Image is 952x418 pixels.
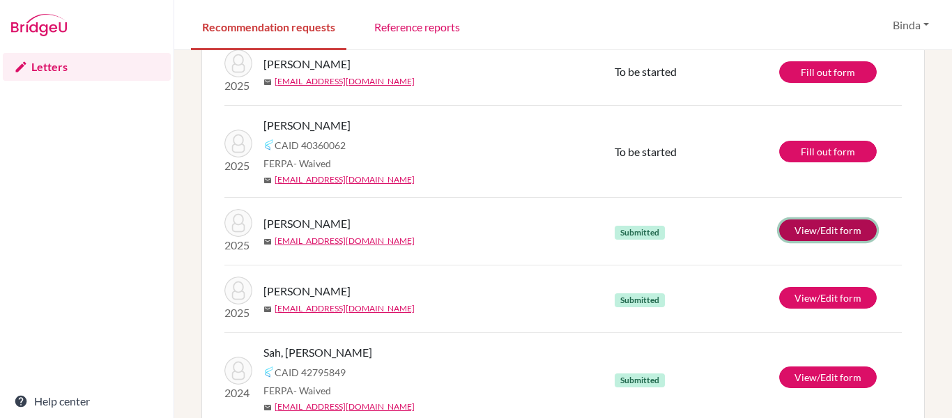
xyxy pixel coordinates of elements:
[224,130,252,157] img: Tiwari, Ayush
[3,53,171,81] a: Letters
[615,226,665,240] span: Submitted
[224,77,252,94] p: 2025
[275,173,415,186] a: [EMAIL_ADDRESS][DOMAIN_NAME]
[263,139,275,150] img: Common App logo
[263,283,351,300] span: [PERSON_NAME]
[263,305,272,313] span: mail
[224,277,252,304] img: Pradhan, Kinshuk
[263,238,272,246] span: mail
[779,366,877,388] a: View/Edit form
[275,302,415,315] a: [EMAIL_ADDRESS][DOMAIN_NAME]
[293,157,331,169] span: - Waived
[779,219,877,241] a: View/Edit form
[615,373,665,387] span: Submitted
[263,366,275,378] img: Common App logo
[263,56,351,72] span: [PERSON_NAME]
[275,138,346,153] span: CAID 40360062
[779,287,877,309] a: View/Edit form
[263,176,272,185] span: mail
[615,293,665,307] span: Submitted
[224,157,252,174] p: 2025
[224,237,252,254] p: 2025
[263,78,272,86] span: mail
[263,383,331,398] span: FERPA
[275,235,415,247] a: [EMAIL_ADDRESS][DOMAIN_NAME]
[3,387,171,415] a: Help center
[263,117,351,134] span: [PERSON_NAME]
[224,385,252,401] p: 2024
[263,344,372,361] span: Sah, [PERSON_NAME]
[191,2,346,50] a: Recommendation requests
[263,156,331,171] span: FERPA
[263,215,351,232] span: [PERSON_NAME]
[11,14,67,36] img: Bridge-U
[275,75,415,88] a: [EMAIL_ADDRESS][DOMAIN_NAME]
[275,401,415,413] a: [EMAIL_ADDRESS][DOMAIN_NAME]
[779,61,877,83] a: Fill out form
[293,385,331,396] span: - Waived
[615,65,677,78] span: To be started
[615,145,677,158] span: To be started
[224,304,252,321] p: 2025
[363,2,471,50] a: Reference reports
[779,141,877,162] a: Fill out form
[263,403,272,412] span: mail
[275,365,346,380] span: CAID 42795849
[224,49,252,77] img: Devkota, Rahul
[886,12,935,38] button: Binda
[224,209,252,237] img: Khanal, Safal
[224,357,252,385] img: Sah, Rohan Prasad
